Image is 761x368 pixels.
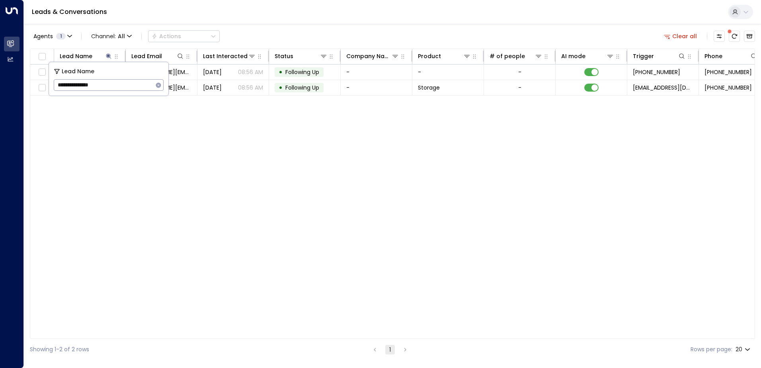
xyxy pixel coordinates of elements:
[203,51,248,61] div: Last Interacted
[691,345,732,354] label: Rows per page:
[346,51,399,61] div: Company Name
[203,68,222,76] span: Sep 20, 2025
[33,33,53,39] span: Agents
[729,31,740,42] span: There are new threads available. Refresh the grid to view the latest updates.
[714,31,725,42] button: Customize
[744,31,755,42] button: Archived Leads
[88,31,135,42] button: Channel:All
[490,51,525,61] div: # of people
[275,51,328,61] div: Status
[704,84,752,92] span: +447596968790
[279,65,283,79] div: •
[518,68,521,76] div: -
[62,67,94,76] span: Lead Name
[704,51,758,61] div: Phone
[704,51,722,61] div: Phone
[37,83,47,93] span: Toggle select row
[203,51,256,61] div: Last Interacted
[341,65,412,80] td: -
[30,345,89,354] div: Showing 1-2 of 2 rows
[412,65,484,80] td: -
[633,68,680,76] span: +447596968790
[704,68,752,76] span: +447596968790
[32,7,107,16] a: Leads & Conversations
[118,33,125,39] span: All
[370,345,410,354] nav: pagination navigation
[30,31,75,42] button: Agents1
[88,31,135,42] span: Channel:
[238,84,263,92] p: 08:56 AM
[561,51,614,61] div: AI mode
[633,51,686,61] div: Trigger
[341,80,412,95] td: -
[56,33,66,39] span: 1
[490,51,542,61] div: # of people
[37,52,47,62] span: Toggle select all
[418,51,471,61] div: Product
[238,68,263,76] p: 08:56 AM
[152,33,181,40] div: Actions
[385,345,395,354] button: page 1
[275,51,293,61] div: Status
[285,84,319,92] span: Following Up
[633,51,654,61] div: Trigger
[285,68,319,76] span: Following Up
[633,84,693,92] span: leads@space-station.co.uk
[60,51,113,61] div: Lead Name
[131,51,184,61] div: Lead Email
[279,81,283,94] div: •
[518,84,521,92] div: -
[661,31,701,42] button: Clear all
[203,84,222,92] span: Sep 19, 2025
[148,30,220,42] button: Actions
[736,344,752,355] div: 20
[131,51,162,61] div: Lead Email
[418,51,441,61] div: Product
[561,51,585,61] div: AI mode
[346,51,391,61] div: Company Name
[148,30,220,42] div: Button group with a nested menu
[60,51,92,61] div: Lead Name
[37,67,47,77] span: Toggle select row
[418,84,440,92] span: Storage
